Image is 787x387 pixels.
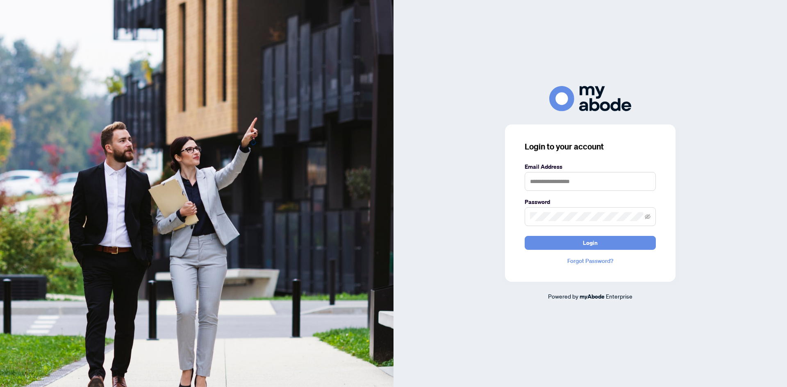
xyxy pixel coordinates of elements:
a: Forgot Password? [525,256,656,265]
h3: Login to your account [525,141,656,152]
label: Email Address [525,162,656,171]
a: myAbode [580,292,605,301]
span: Login [583,236,598,249]
button: Login [525,236,656,250]
span: eye-invisible [645,214,651,220]
label: Password [525,197,656,206]
span: Powered by [548,292,578,300]
span: Enterprise [606,292,632,300]
img: ma-logo [549,86,631,111]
